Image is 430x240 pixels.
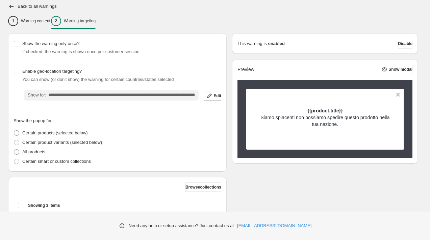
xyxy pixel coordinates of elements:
span: Enable geo-location targeting? [22,69,82,74]
span: You can show (or don't show) the warning for certain countries/states selected [22,77,174,82]
span: Edit [213,93,221,99]
a: [EMAIL_ADDRESS][DOMAIN_NAME] [237,222,311,229]
div: 2 [51,16,61,26]
button: 1Warning content [8,14,50,28]
span: Show for: [28,92,46,97]
button: 2Warning targeting [51,14,96,28]
button: Disable [398,39,412,48]
button: Edit [204,91,221,101]
div: 1 [8,16,18,26]
strong: {{product.title}} [307,108,343,113]
span: Show the warning only once? [22,41,80,46]
button: Browsecollections [185,182,221,192]
p: Certain smart or custom collections [22,158,91,165]
span: If checked, the warning is shown once per customer session [22,49,140,54]
span: Disable [398,41,412,46]
p: Siamo spiacenti non possiamo spedire questo prodotto nella tua nazione. [258,114,392,128]
span: Show the popup for: [14,118,53,123]
p: Warning content [21,18,50,24]
p: Warning targeting [64,18,96,24]
span: Certain products (selected below) [22,130,88,135]
h2: Back to all warnings [18,4,57,9]
span: Show modal [388,67,412,72]
span: Browse collections [185,184,221,190]
span: Certain product variants (selected below) [22,140,102,145]
button: Show modal [379,65,412,74]
strong: enabled [268,40,285,47]
p: All products [22,149,45,155]
span: Showing 3 items [28,203,60,208]
h2: Preview [237,67,254,72]
p: This warning is [237,40,267,47]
